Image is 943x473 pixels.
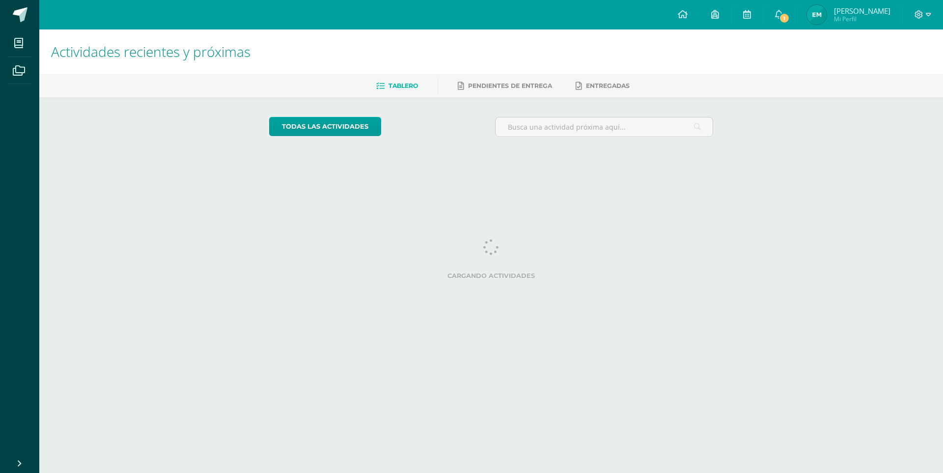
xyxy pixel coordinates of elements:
span: Entregadas [586,82,630,89]
span: Tablero [388,82,418,89]
a: Tablero [376,78,418,94]
label: Cargando actividades [269,272,714,279]
span: [PERSON_NAME] [834,6,890,16]
a: Entregadas [576,78,630,94]
span: 1 [779,13,790,24]
input: Busca una actividad próxima aquí... [496,117,713,137]
span: Pendientes de entrega [468,82,552,89]
img: 8c14a80406261e4038450a0cddff8716.png [807,5,827,25]
a: todas las Actividades [269,117,381,136]
a: Pendientes de entrega [458,78,552,94]
span: Mi Perfil [834,15,890,23]
span: Actividades recientes y próximas [51,42,250,61]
